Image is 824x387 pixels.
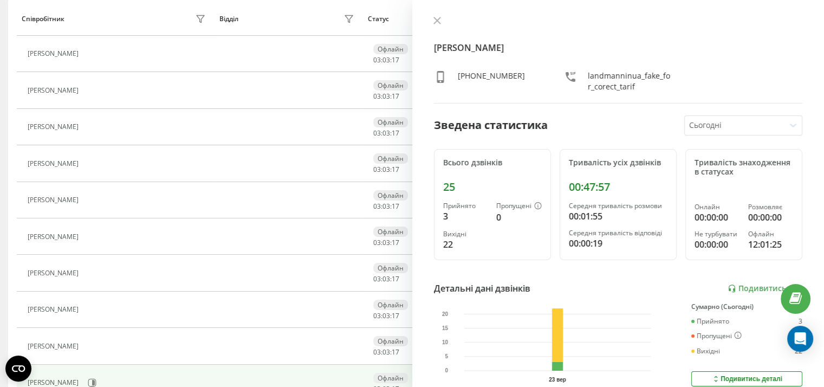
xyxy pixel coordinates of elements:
[373,227,408,237] div: Офлайн
[382,165,390,174] span: 03
[748,203,793,211] div: Розмовляє
[28,343,81,350] div: [PERSON_NAME]
[711,375,782,383] div: Подивитись деталі
[392,274,399,283] span: 17
[442,325,449,331] text: 15
[373,274,381,283] span: 03
[373,166,399,173] div: : :
[382,202,390,211] span: 03
[458,70,525,92] div: [PHONE_NUMBER]
[695,158,793,177] div: Тривалість знаходження в статусах
[373,130,399,137] div: : :
[434,282,530,295] div: Детальні дані дзвінків
[695,230,739,238] div: Не турбувати
[373,238,381,247] span: 03
[691,371,802,386] button: Подивитись деталі
[373,55,381,64] span: 03
[373,239,399,247] div: : :
[373,263,408,273] div: Офлайн
[373,44,408,54] div: Офлайн
[569,158,667,167] div: Тривалість усіх дзвінків
[373,165,381,174] span: 03
[382,128,390,138] span: 03
[373,128,381,138] span: 03
[443,180,542,193] div: 25
[28,269,81,277] div: [PERSON_NAME]
[382,311,390,320] span: 03
[28,306,81,313] div: [PERSON_NAME]
[219,15,238,23] div: Відділ
[691,347,720,355] div: Вихідні
[691,303,802,311] div: Сумарно (Сьогодні)
[382,92,390,101] span: 03
[443,210,488,223] div: 3
[549,377,566,383] text: 23 вер
[799,318,802,325] div: 3
[695,203,739,211] div: Онлайн
[443,158,542,167] div: Всього дзвінків
[373,336,408,346] div: Офлайн
[691,318,729,325] div: Прийнято
[443,202,488,210] div: Прийнято
[373,117,408,127] div: Офлайн
[28,50,81,57] div: [PERSON_NAME]
[373,347,381,357] span: 03
[588,70,672,92] div: landmanninua_fake_for_corect_tarif
[368,15,389,23] div: Статус
[392,55,399,64] span: 17
[496,202,542,211] div: Пропущені
[382,347,390,357] span: 03
[442,339,449,345] text: 10
[373,92,381,101] span: 03
[392,311,399,320] span: 17
[434,117,548,133] div: Зведена статистика
[373,202,381,211] span: 03
[392,347,399,357] span: 17
[728,284,802,293] a: Подивитись звіт
[445,368,448,374] text: 0
[392,92,399,101] span: 17
[373,312,399,320] div: : :
[392,238,399,247] span: 17
[569,180,667,193] div: 00:47:57
[373,311,381,320] span: 03
[28,196,81,204] div: [PERSON_NAME]
[392,128,399,138] span: 17
[28,160,81,167] div: [PERSON_NAME]
[373,275,399,283] div: : :
[28,379,81,386] div: [PERSON_NAME]
[748,238,793,251] div: 12:01:25
[691,332,742,340] div: Пропущені
[373,80,408,91] div: Офлайн
[496,211,542,224] div: 0
[373,373,408,383] div: Офлайн
[569,237,667,250] div: 00:00:19
[795,347,802,355] div: 22
[373,190,408,201] div: Офлайн
[695,211,739,224] div: 00:00:00
[28,233,81,241] div: [PERSON_NAME]
[382,55,390,64] span: 03
[434,41,803,54] h4: [PERSON_NAME]
[748,211,793,224] div: 00:00:00
[382,274,390,283] span: 03
[373,203,399,210] div: : :
[569,202,667,210] div: Середня тривалість розмови
[22,15,64,23] div: Співробітник
[787,326,813,352] div: Open Intercom Messenger
[443,238,488,251] div: 22
[373,349,399,356] div: : :
[748,230,793,238] div: Офлайн
[5,356,31,382] button: Open CMP widget
[445,353,448,359] text: 5
[392,165,399,174] span: 17
[28,123,81,131] div: [PERSON_NAME]
[373,56,399,64] div: : :
[28,87,81,94] div: [PERSON_NAME]
[443,230,488,238] div: Вихідні
[373,153,408,164] div: Офлайн
[442,311,449,317] text: 20
[373,93,399,100] div: : :
[382,238,390,247] span: 03
[373,300,408,310] div: Офлайн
